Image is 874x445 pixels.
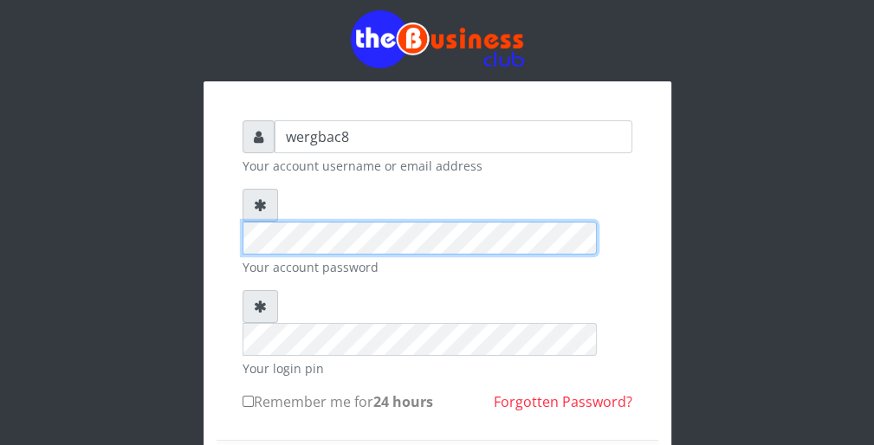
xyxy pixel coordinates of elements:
label: Remember me for [243,391,433,412]
a: Forgotten Password? [494,392,632,411]
b: 24 hours [373,392,433,411]
input: Remember me for24 hours [243,396,254,407]
small: Your login pin [243,359,632,377]
small: Your account password [243,258,632,276]
small: Your account username or email address [243,157,632,175]
input: Username or email address [275,120,632,153]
